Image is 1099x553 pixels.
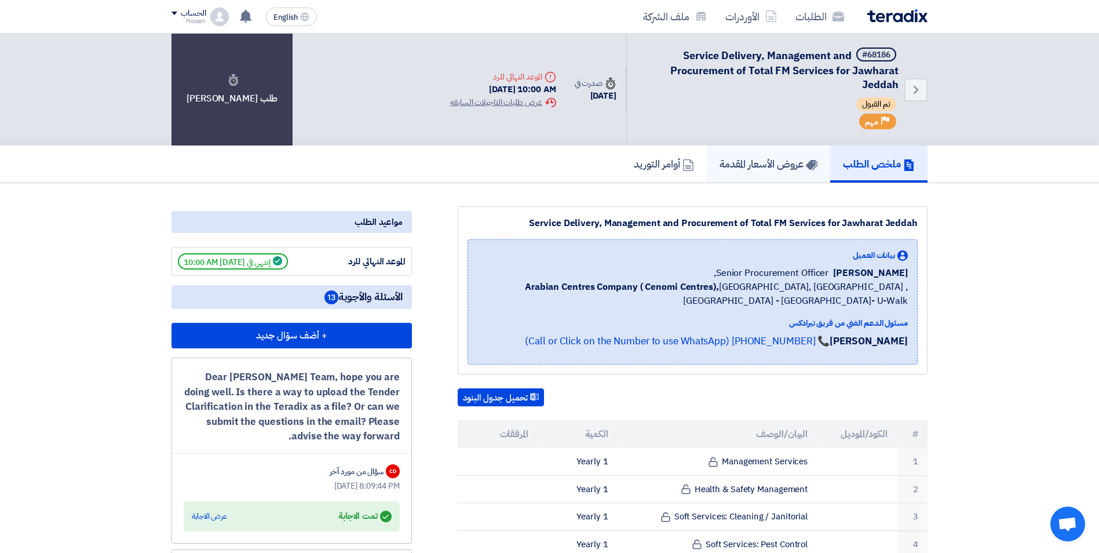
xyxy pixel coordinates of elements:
h5: Service Delivery, Management and Procurement of Total FM Services for Jawharat Jeddah [641,48,899,92]
img: Teradix logo [867,9,928,23]
a: ملخص الطلب [830,145,928,183]
div: [DATE] [575,89,616,103]
span: تم القبول [856,97,896,111]
div: تمت الاجابة [338,508,392,525]
td: Management Services [618,448,817,475]
span: مهم [865,117,878,128]
td: Health & Safety Management [618,475,817,503]
div: [DATE] 10:00 AM [450,83,556,96]
img: profile_test.png [210,8,229,26]
a: 📞 [PHONE_NUMBER] (Call or Click on the Number to use WhatsApp) [525,334,830,348]
a: عروض الأسعار المقدمة [707,145,830,183]
span: الأسئلة والأجوبة [324,290,403,304]
div: الحساب [181,9,206,19]
td: 1 Yearly [538,475,618,503]
div: CD [386,464,400,478]
div: Hosam [171,18,206,24]
span: إنتهي في [DATE] 10:00 AM [178,253,288,270]
span: [PERSON_NAME] [833,266,908,280]
th: # [897,420,928,448]
td: 1 Yearly [538,448,618,475]
h5: ملخص الطلب [843,157,915,170]
td: 1 Yearly [538,503,618,531]
span: 13 [324,290,338,304]
div: عرض الاجابة [192,511,227,522]
div: Service Delivery, Management and Procurement of Total FM Services for Jawharat Jeddah [468,216,918,230]
a: ملف الشركة [634,3,716,30]
td: Soft Services: Cleaning / Janitorial [618,503,817,531]
div: الموعد النهائي للرد [319,255,406,268]
span: English [273,13,298,21]
a: الطلبات [786,3,853,30]
b: Arabian Centres Company ( Cenomi Centres), [525,280,719,294]
div: سؤال من مورد آخر [330,465,384,478]
a: أوامر التوريد [621,145,707,183]
div: عرض طلبات التاجيلات السابقه [450,96,556,108]
a: الأوردرات [716,3,786,30]
th: الكمية [538,420,618,448]
span: [GEOGRAPHIC_DATA], [GEOGRAPHIC_DATA] ,[GEOGRAPHIC_DATA] - [GEOGRAPHIC_DATA]- U-Walk [477,280,908,308]
div: دردشة مفتوحة [1050,507,1085,541]
div: طلب [PERSON_NAME] [171,34,293,145]
div: مسئول الدعم الفني من فريق تيرادكس [477,317,908,329]
td: 3 [897,503,928,531]
button: + أضف سؤال جديد [171,323,412,348]
div: صدرت في [575,77,616,89]
div: [DATE] 8:09:44 PM [184,480,400,492]
div: مواعيد الطلب [171,211,412,233]
div: #68186 [862,51,890,59]
h5: عروض الأسعار المقدمة [720,157,817,170]
strong: [PERSON_NAME] [830,334,908,348]
span: بيانات العميل [853,249,895,261]
td: 1 [897,448,928,475]
span: Senior Procurement Officer, [714,266,828,280]
div: Dear [PERSON_NAME] Team, hope you are doing well. Is there a way to upload the Tender Clarificati... [184,370,400,444]
th: الكود/الموديل [817,420,897,448]
th: المرفقات [458,420,538,448]
div: الموعد النهائي للرد [450,71,556,83]
button: English [266,8,317,26]
th: البيان/الوصف [618,420,817,448]
button: تحميل جدول البنود [458,388,544,407]
td: 2 [897,475,928,503]
span: Service Delivery, Management and Procurement of Total FM Services for Jawharat Jeddah [670,48,899,92]
h5: أوامر التوريد [634,157,694,170]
